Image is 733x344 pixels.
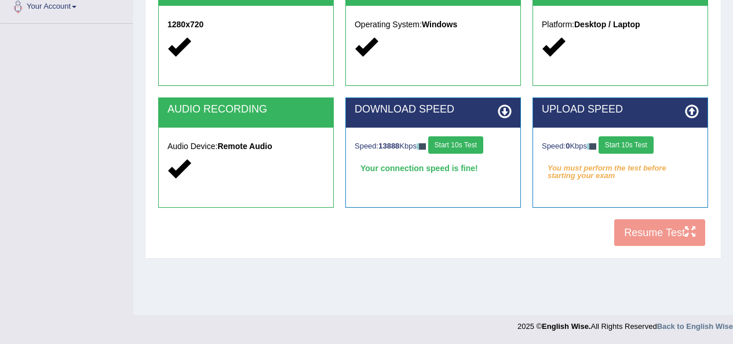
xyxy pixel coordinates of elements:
[542,322,590,331] strong: English Wise.
[428,136,483,154] button: Start 10s Test
[542,160,699,177] em: You must perform the test before starting your exam
[378,142,399,150] strong: 13888
[542,20,699,29] h5: Platform:
[167,142,324,151] h5: Audio Device:
[657,322,733,331] a: Back to English Wise
[542,136,699,157] div: Speed: Kbps
[417,143,426,150] img: ajax-loader-fb-connection.gif
[167,20,203,29] strong: 1280x720
[355,104,512,115] h2: DOWNLOAD SPEED
[167,104,324,115] h2: AUDIO RECORDING
[355,20,512,29] h5: Operating System:
[355,136,512,157] div: Speed: Kbps
[542,104,699,115] h2: UPLOAD SPEED
[217,142,272,151] strong: Remote Audio
[599,136,654,154] button: Start 10s Test
[587,143,596,150] img: ajax-loader-fb-connection.gif
[355,160,512,177] div: Your connection speed is fine!
[422,20,457,29] strong: Windows
[574,20,640,29] strong: Desktop / Laptop
[517,315,733,332] div: 2025 © All Rights Reserved
[566,142,570,150] strong: 0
